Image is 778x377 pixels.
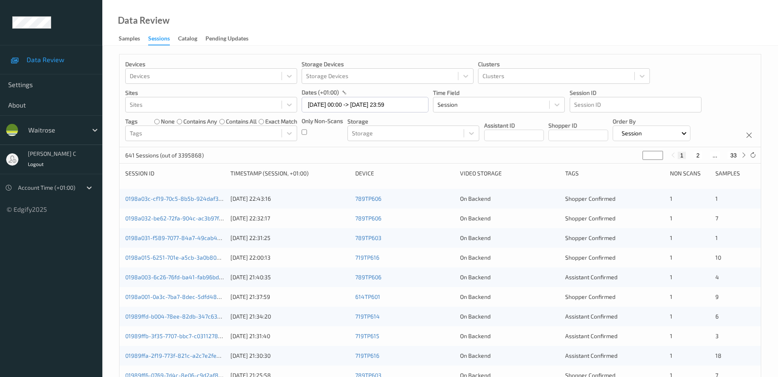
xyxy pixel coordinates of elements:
[484,121,544,130] p: Assistant ID
[230,293,350,301] div: [DATE] 21:37:59
[125,313,236,320] a: 01989ffd-b004-78ee-82db-347c639246f9
[670,215,672,222] span: 1
[570,89,701,97] p: Session ID
[565,274,618,281] span: Assistant Confirmed
[226,117,257,126] label: contains all
[161,117,175,126] label: none
[460,312,559,321] div: On Backend
[125,215,235,222] a: 0198a032-be62-72fa-904c-ac3b97f13b42
[125,195,235,202] a: 0198a03c-cf19-70c5-8b5b-924daf3d5656
[230,273,350,281] div: [DATE] 21:40:35
[715,313,719,320] span: 6
[230,234,350,242] div: [DATE] 22:31:25
[302,88,339,96] p: dates (+01:00)
[670,332,672,339] span: 1
[715,234,718,241] span: 1
[678,152,686,159] button: 1
[119,33,148,45] a: Samples
[460,332,559,340] div: On Backend
[670,293,672,300] span: 1
[728,152,739,159] button: 33
[230,195,350,203] div: [DATE] 22:43:16
[355,234,381,241] a: 789TP603
[619,129,645,137] p: Session
[230,332,350,340] div: [DATE] 21:31:40
[125,151,204,159] p: 641 Sessions (out of 3395868)
[125,117,138,126] p: Tags
[355,293,380,300] a: 614TP601
[125,169,225,177] div: Session ID
[460,234,559,242] div: On Backend
[355,352,379,359] a: 719TP616
[565,169,665,177] div: Tags
[460,169,559,177] div: Video Storage
[205,33,257,45] a: Pending Updates
[460,293,559,301] div: On Backend
[460,214,559,222] div: On Backend
[670,234,672,241] span: 1
[710,152,720,159] button: ...
[125,254,236,261] a: 0198a015-6251-701e-a5cb-3a0b800b6c5d
[460,195,559,203] div: On Backend
[183,117,217,126] label: contains any
[670,254,672,261] span: 1
[178,34,197,45] div: Catalog
[565,234,616,241] span: Shopper Confirmed
[355,274,381,281] a: 789TP606
[670,169,710,177] div: Non Scans
[230,312,350,321] div: [DATE] 21:34:20
[148,33,178,45] a: Sessions
[715,215,718,222] span: 7
[670,195,672,202] span: 1
[230,352,350,360] div: [DATE] 21:30:30
[347,117,479,126] p: Storage
[715,274,719,281] span: 4
[302,60,474,68] p: Storage Devices
[670,274,672,281] span: 1
[355,254,379,261] a: 719TP616
[119,34,140,45] div: Samples
[125,274,235,281] a: 0198a003-6c26-76fd-ba41-fab96bd0a727
[230,254,350,262] div: [DATE] 22:00:13
[460,273,559,281] div: On Backend
[118,16,169,25] div: Data Review
[230,214,350,222] div: [DATE] 22:32:17
[694,152,702,159] button: 2
[460,254,559,262] div: On Backend
[715,254,721,261] span: 10
[670,352,672,359] span: 1
[715,293,719,300] span: 9
[125,332,229,339] a: 01989ffb-3f35-7707-bbc7-c0311278ffde
[205,34,248,45] div: Pending Updates
[355,313,380,320] a: 719TP614
[613,117,690,126] p: Order By
[670,313,672,320] span: 1
[355,195,381,202] a: 789TP606
[355,215,381,222] a: 789TP606
[715,195,718,202] span: 1
[715,352,722,359] span: 18
[565,313,618,320] span: Assistant Confirmed
[265,117,297,126] label: exact match
[148,34,170,45] div: Sessions
[565,195,616,202] span: Shopper Confirmed
[125,234,237,241] a: 0198a031-f589-7077-84a7-49cab4ea20c9
[565,332,618,339] span: Assistant Confirmed
[565,352,618,359] span: Assistant Confirmed
[715,332,719,339] span: 3
[355,169,455,177] div: Device
[433,89,565,97] p: Time Field
[565,254,616,261] span: Shopper Confirmed
[230,169,350,177] div: Timestamp (Session, +01:00)
[178,33,205,45] a: Catalog
[125,60,297,68] p: Devices
[565,293,616,300] span: Shopper Confirmed
[460,352,559,360] div: On Backend
[548,121,608,130] p: Shopper ID
[715,169,755,177] div: Samples
[125,293,235,300] a: 0198a001-0a3c-7ba7-8dec-5dfd488c3f37
[565,215,616,222] span: Shopper Confirmed
[125,89,297,97] p: Sites
[355,332,379,339] a: 719TP615
[125,352,228,359] a: 01989ffa-2f19-773f-821c-a2c7e2fe01b1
